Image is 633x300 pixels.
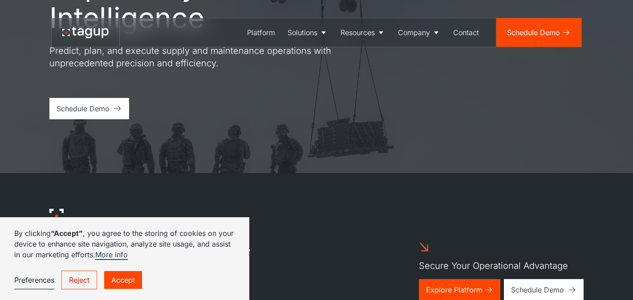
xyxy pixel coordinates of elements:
div: Explore Platform [426,284,483,295]
p: By clicking , you agree to the storing of cookies on your device to enhance site navigation, anal... [14,228,235,260]
a: Resources [334,18,392,47]
a: Schedule Demo [496,18,581,47]
a: More info [95,250,128,260]
div: Schedule Demo [511,284,564,295]
a: Solutions [281,18,334,47]
div: Resources [341,27,375,38]
div: Schedule Demo [507,27,560,38]
div: Schedule Demo [57,103,110,114]
p: Secure Your Operational Advantage [419,259,568,272]
div: Company [398,27,430,38]
a: Schedule Demo [49,98,129,119]
p: Predict, plan, and execute supply and maintenance operations with unprecedented precision and eff... [49,45,370,69]
a: Preferences [14,271,54,289]
div: Solutions [288,27,317,38]
a: Accept [104,271,142,289]
div: Platform [247,27,275,38]
a: Company [392,18,447,47]
div: Contact [453,27,479,38]
strong: “Accept” [51,229,83,238]
a: Contact [447,18,485,47]
a: Platform [241,18,281,47]
a: Reject [61,271,97,289]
